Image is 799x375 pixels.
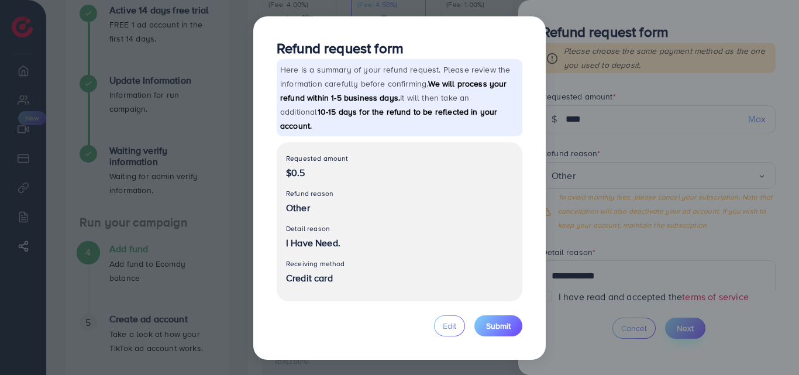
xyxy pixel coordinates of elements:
[486,320,511,332] span: Submit
[277,40,522,57] h3: Refund request form
[286,166,513,180] p: $0.5
[286,152,513,166] p: Requested amount
[749,322,790,366] iframe: Chat
[280,106,497,132] span: 10-15 days for the refund to be reflected in your account.
[434,315,465,336] button: Edit
[277,59,522,136] p: Here is a summary of your refund request. Please review the information carefully before confirmi...
[286,271,513,285] p: Credit card
[443,320,456,332] span: Edit
[474,315,522,336] button: Submit
[286,222,513,236] p: Detail reason
[280,78,507,104] span: We will process your refund within 1-5 business days.
[286,187,513,201] p: Refund reason
[286,257,513,271] p: Receiving method
[286,201,513,215] p: Other
[286,236,513,250] p: I Have Need.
